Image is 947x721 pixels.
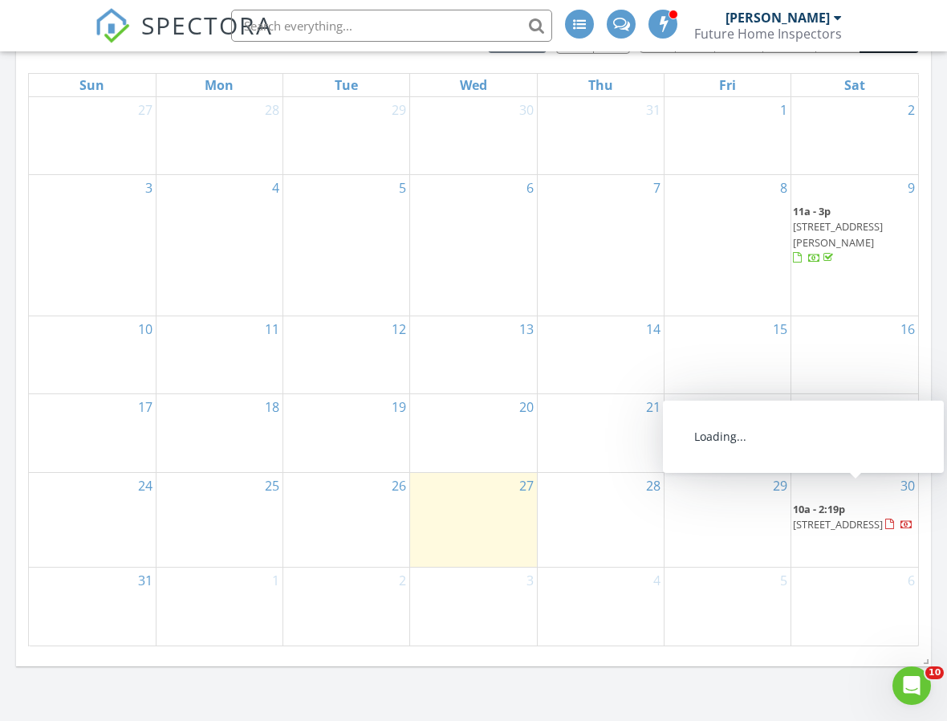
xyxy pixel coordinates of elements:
a: Go to August 29, 2025 [770,473,791,499]
iframe: Intercom live chat [892,666,931,705]
td: Go to August 3, 2025 [29,175,156,316]
a: 11a - 3p [STREET_ADDRESS][PERSON_NAME] [793,204,883,265]
a: Go to August 18, 2025 [262,394,282,420]
td: Go to July 29, 2025 [283,97,410,175]
td: Go to July 27, 2025 [29,97,156,175]
a: Go to August 30, 2025 [897,473,918,499]
img: The Best Home Inspection Software - Spectora [95,8,130,43]
td: Go to September 2, 2025 [283,568,410,646]
td: Go to August 7, 2025 [537,175,664,316]
a: Go to August 14, 2025 [643,316,664,342]
a: Tuesday [331,74,361,96]
a: Saturday [841,74,868,96]
td: Go to August 2, 2025 [791,97,918,175]
td: Go to August 4, 2025 [156,175,282,316]
td: Go to August 10, 2025 [29,316,156,394]
td: Go to August 18, 2025 [156,394,282,473]
a: Go to August 6, 2025 [523,175,537,201]
a: Go to August 1, 2025 [777,97,791,123]
a: Go to July 31, 2025 [643,97,664,123]
a: Go to August 22, 2025 [770,394,791,420]
div: Future Home Inspectors [694,26,842,42]
td: Go to August 27, 2025 [410,472,537,568]
a: Go to July 29, 2025 [388,97,409,123]
td: Go to August 13, 2025 [410,316,537,394]
a: Wednesday [457,74,490,96]
a: Go to September 5, 2025 [777,568,791,593]
a: Go to August 17, 2025 [135,394,156,420]
a: Go to August 23, 2025 [897,394,918,420]
a: Go to September 3, 2025 [523,568,537,593]
a: Friday [716,74,739,96]
td: Go to August 21, 2025 [537,394,664,473]
td: Go to September 3, 2025 [410,568,537,646]
td: Go to August 20, 2025 [410,394,537,473]
a: Go to August 26, 2025 [388,473,409,499]
td: Go to August 17, 2025 [29,394,156,473]
td: Go to August 22, 2025 [664,394,791,473]
a: Go to August 15, 2025 [770,316,791,342]
div: [PERSON_NAME] [725,10,830,26]
a: 10a - 2:19p [STREET_ADDRESS] [793,502,913,532]
td: Go to August 25, 2025 [156,472,282,568]
span: 11a - 3p [793,204,831,218]
span: [STREET_ADDRESS] [793,517,883,532]
td: Go to August 24, 2025 [29,472,156,568]
a: Sunday [76,74,108,96]
td: Go to August 23, 2025 [791,394,918,473]
td: Go to August 8, 2025 [664,175,791,316]
a: SPECTORA [95,22,273,55]
a: Go to July 27, 2025 [135,97,156,123]
a: Go to August 8, 2025 [777,175,791,201]
a: Go to August 4, 2025 [269,175,282,201]
a: Go to July 28, 2025 [262,97,282,123]
a: Go to August 9, 2025 [904,175,918,201]
td: Go to August 5, 2025 [283,175,410,316]
td: Go to August 11, 2025 [156,316,282,394]
td: Go to August 1, 2025 [664,97,791,175]
a: Go to September 2, 2025 [396,568,409,593]
a: Go to August 5, 2025 [396,175,409,201]
a: Go to August 27, 2025 [516,473,537,499]
td: Go to September 4, 2025 [537,568,664,646]
a: Go to September 1, 2025 [269,568,282,593]
a: Go to July 30, 2025 [516,97,537,123]
a: Monday [201,74,237,96]
a: Go to August 19, 2025 [388,394,409,420]
a: Go to August 7, 2025 [650,175,664,201]
td: Go to August 6, 2025 [410,175,537,316]
a: Go to August 20, 2025 [516,394,537,420]
td: Go to August 19, 2025 [283,394,410,473]
td: Go to August 30, 2025 [791,472,918,568]
a: Go to August 25, 2025 [262,473,282,499]
span: [STREET_ADDRESS][PERSON_NAME] [793,219,883,249]
a: Go to August 2, 2025 [904,97,918,123]
a: Go to August 12, 2025 [388,316,409,342]
td: Go to September 5, 2025 [664,568,791,646]
td: Go to August 14, 2025 [537,316,664,394]
a: Go to August 21, 2025 [643,394,664,420]
td: Go to September 1, 2025 [156,568,282,646]
a: Thursday [585,74,616,96]
a: Go to August 28, 2025 [643,473,664,499]
input: Search everything... [231,10,552,42]
td: Go to July 31, 2025 [537,97,664,175]
a: Go to August 24, 2025 [135,473,156,499]
a: Go to August 16, 2025 [897,316,918,342]
a: Go to August 3, 2025 [142,175,156,201]
a: Go to September 4, 2025 [650,568,664,593]
td: Go to August 26, 2025 [283,472,410,568]
td: Go to August 12, 2025 [283,316,410,394]
td: Go to August 16, 2025 [791,316,918,394]
td: Go to August 29, 2025 [664,472,791,568]
a: 10a - 2:19p [STREET_ADDRESS] [793,500,917,535]
td: Go to August 28, 2025 [537,472,664,568]
a: 11a - 3p [STREET_ADDRESS][PERSON_NAME] [793,202,917,268]
td: Go to July 28, 2025 [156,97,282,175]
td: Go to September 6, 2025 [791,568,918,646]
a: Go to August 31, 2025 [135,568,156,593]
a: Go to August 11, 2025 [262,316,282,342]
td: Go to July 30, 2025 [410,97,537,175]
td: Go to August 9, 2025 [791,175,918,316]
span: 10a - 2:19p [793,502,845,516]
